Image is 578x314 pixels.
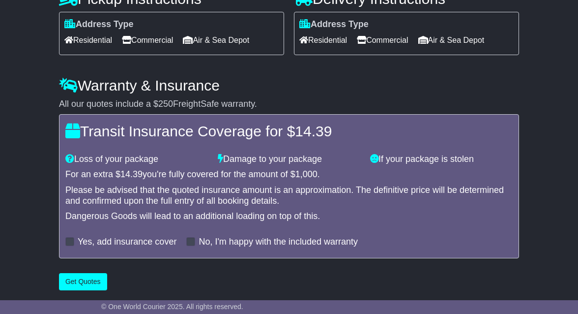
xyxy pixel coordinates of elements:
[357,32,408,48] span: Commercial
[65,169,513,180] div: For an extra $ you're fully covered for the amount of $ .
[78,237,176,248] label: Yes, add insurance cover
[120,169,143,179] span: 14.39
[122,32,173,48] span: Commercial
[299,19,369,30] label: Address Type
[59,77,519,94] h4: Warranty & Insurance
[295,123,332,139] span: 14.39
[65,123,513,139] h4: Transit Insurance Coverage for $
[299,32,347,48] span: Residential
[199,237,358,248] label: No, I'm happy with the included warranty
[64,32,112,48] span: Residential
[65,211,513,222] div: Dangerous Goods will lead to an additional loading on top of this.
[295,169,318,179] span: 1,000
[183,32,249,48] span: Air & Sea Depot
[65,185,513,206] div: Please be advised that the quoted insurance amount is an approximation. The definitive price will...
[64,19,134,30] label: Address Type
[158,99,173,109] span: 250
[59,273,107,290] button: Get Quotes
[60,154,213,165] div: Loss of your package
[418,32,485,48] span: Air & Sea Depot
[365,154,518,165] div: If your package is stolen
[101,303,243,311] span: © One World Courier 2025. All rights reserved.
[213,154,365,165] div: Damage to your package
[59,99,519,110] div: All our quotes include a $ FreightSafe warranty.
